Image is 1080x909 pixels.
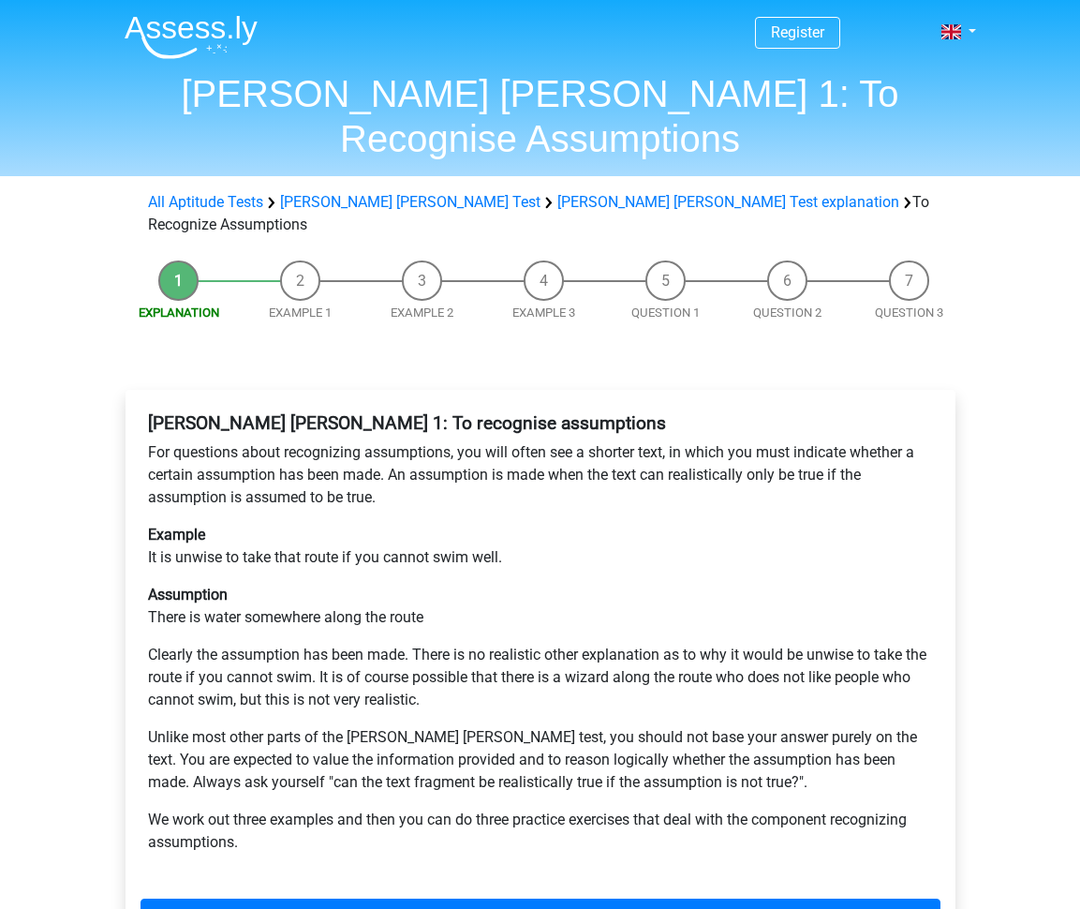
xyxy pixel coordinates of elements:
[557,193,899,211] a: [PERSON_NAME] [PERSON_NAME] Test explanation
[631,305,700,320] a: Question 1
[148,526,205,544] b: Example
[148,644,933,711] p: Clearly the assumption has been made. There is no realistic other explanation as to why it would ...
[771,23,824,41] a: Register
[139,305,219,320] a: Explanation
[512,305,575,320] a: Example 3
[125,15,258,59] img: Assessly
[148,584,933,629] p: There is water somewhere along the route
[875,305,943,320] a: Question 3
[148,524,933,569] p: It is unwise to take that route if you cannot swim well.
[148,412,666,434] b: [PERSON_NAME] [PERSON_NAME] 1: To recognise assumptions
[148,726,933,794] p: Unlike most other parts of the [PERSON_NAME] [PERSON_NAME] test, you should not base your answer ...
[110,71,971,161] h1: [PERSON_NAME] [PERSON_NAME] 1: To Recognise Assumptions
[148,809,933,854] p: We work out three examples and then you can do three practice exercises that deal with the compon...
[148,193,263,211] a: All Aptitude Tests
[148,441,933,509] p: For questions about recognizing assumptions, you will often see a shorter text, in which you must...
[148,586,228,604] b: Assumption
[391,305,453,320] a: Example 2
[280,193,540,211] a: [PERSON_NAME] [PERSON_NAME] Test
[269,305,332,320] a: Example 1
[753,305,821,320] a: Question 2
[141,191,940,236] div: To Recognize Assumptions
